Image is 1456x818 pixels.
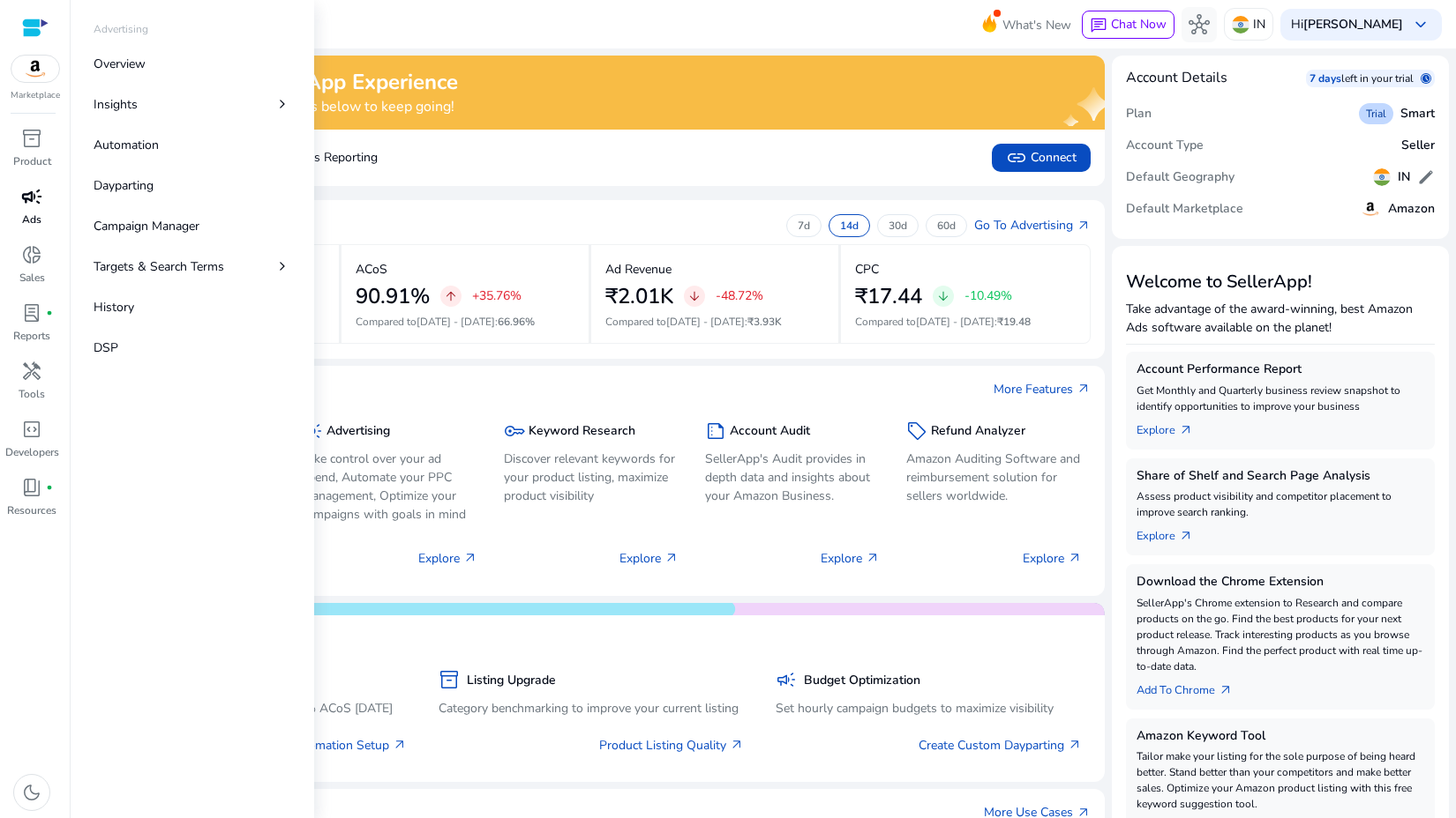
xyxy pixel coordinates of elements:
[302,450,477,524] p: Take control over your ad spend, Automate your PPC Management, Optimize your campaigns with goals...
[1189,14,1210,35] span: hub
[251,736,407,755] a: Smart Automation Setup
[11,56,59,82] img: amazon.svg
[964,290,1012,302] p: -10.49%
[605,284,673,309] h2: ₹2.01K
[855,260,879,279] p: CPC
[472,290,522,302] p: +35.76%
[467,673,556,688] h5: Listing Upgrade
[919,736,1082,755] a: Create Custom Dayparting
[798,219,810,233] p: 7d
[906,450,1081,505] p: Amazon Auditing Software and reimbursement solution for sellers worldwide.
[94,338,118,357] p: DSP
[1417,168,1435,186] span: edit
[974,216,1091,234] a: Go To Advertisingarrow_outward
[356,260,387,279] p: ACoS
[1126,300,1436,337] p: Take advantage of the award-winning, best Amazon Ads software available on the planet!
[1373,168,1391,186] img: in.svg
[1366,107,1386,121] span: Trial
[21,302,42,323] span: lab_profile
[1006,147,1077,168] span: Connect
[1401,138,1435,153] h5: Seller
[1137,674,1247,699] a: Add To Chrome
[1137,748,1425,812] p: Tailor make your listing for the sole purpose of being heard better. Stand better than your compe...
[916,315,994,329] span: [DATE] - [DATE]
[326,424,390,439] h5: Advertising
[1077,219,1091,233] span: arrow_outward
[1126,70,1227,86] h4: Account Details
[730,424,810,439] h5: Account Audit
[821,549,880,568] p: Explore
[1126,202,1243,217] h5: Default Marketplace
[804,673,920,688] h5: Budget Optimization
[605,260,672,279] p: Ad Revenue
[94,217,199,235] p: Campaign Manager
[906,420,927,442] span: sell
[705,420,726,442] span: summarize
[1400,107,1435,122] h5: Smart
[94,21,148,37] p: Advertising
[356,314,574,330] p: Compared to :
[937,219,956,233] p: 60d
[1219,683,1233,697] span: arrow_outward
[1137,520,1207,545] a: Explorearrow_outward
[21,477,42,498] span: book_4
[21,128,42,149] span: inventory_2
[19,386,45,402] p: Tools
[504,450,679,505] p: Discover relevant keywords for your product listing, maximize product visibility
[21,782,42,803] span: dark_mode
[599,736,744,755] a: Product Listing Quality
[866,551,880,565] span: arrow_outward
[1111,16,1167,33] span: Chat Now
[1006,147,1027,168] span: link
[705,450,880,505] p: SellerApp's Audit provides in depth data and insights about your Amazon Business.
[46,484,53,491] span: fiber_manual_record
[94,55,146,73] p: Overview
[46,309,53,316] span: fiber_manual_record
[356,284,430,309] h2: 90.91%
[1137,595,1425,674] p: SellerApp's Chrome extension to Research and compare products on the go. Find the best products f...
[22,212,41,227] p: Ads
[605,314,824,330] p: Compared to :
[1179,529,1193,543] span: arrow_outward
[992,144,1091,172] button: linkConnect
[13,153,51,169] p: Product
[994,380,1091,398] a: More Featuresarrow_outward
[439,669,460,690] span: inventory_2
[1421,73,1431,84] span: schedule
[1137,469,1425,484] h5: Share of Shelf and Search Page Analysis
[855,284,922,309] h2: ₹17.44
[1068,551,1082,565] span: arrow_outward
[1398,170,1410,185] h5: IN
[1068,738,1082,752] span: arrow_outward
[1410,14,1431,35] span: keyboard_arrow_down
[1137,488,1425,520] p: Assess product visibility and competitor placement to improve search ranking.
[997,315,1031,329] span: ₹19.48
[21,244,42,265] span: donut_small
[21,361,42,382] span: handyman
[418,549,477,568] p: Explore
[1077,382,1091,396] span: arrow_outward
[776,669,797,690] span: campaign
[498,315,535,329] span: 66.96%
[1360,198,1381,219] img: amazon.svg
[21,186,42,207] span: campaign
[1137,575,1425,590] h5: Download the Chrome Extension
[94,298,134,316] p: History
[504,420,525,442] span: key
[529,424,635,439] h5: Keyword Research
[393,738,407,752] span: arrow_outward
[1182,7,1217,42] button: hub
[747,315,782,329] span: ₹3.93K
[463,551,477,565] span: arrow_outward
[1303,16,1403,33] b: [PERSON_NAME]
[1126,170,1235,185] h5: Default Geography
[1179,423,1193,437] span: arrow_outward
[1002,10,1071,41] span: What's New
[444,289,458,303] span: arrow_upward
[730,738,744,752] span: arrow_outward
[936,289,950,303] span: arrow_downward
[274,95,291,113] span: chevron_right
[94,95,138,114] p: Insights
[21,419,42,440] span: code_blocks
[855,314,1076,330] p: Compared to :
